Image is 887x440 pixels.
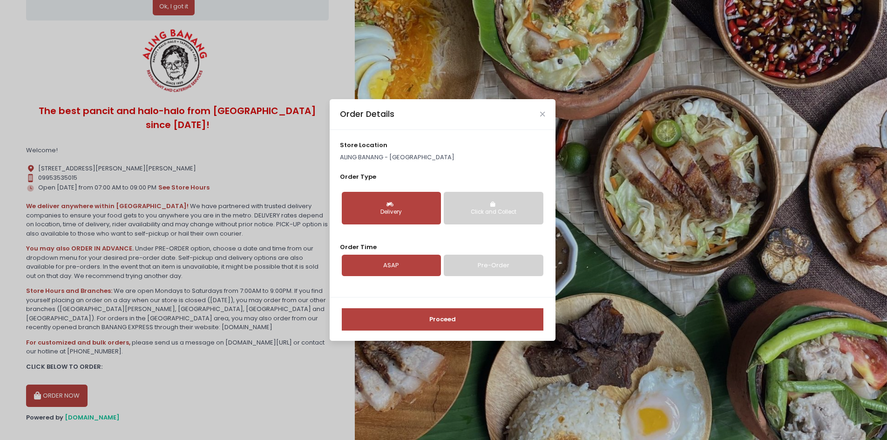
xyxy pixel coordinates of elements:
span: Order Type [340,172,376,181]
div: Delivery [348,208,434,217]
span: Order Time [340,243,377,251]
a: ASAP [342,255,441,276]
button: Click and Collect [444,192,543,224]
div: Click and Collect [450,208,536,217]
button: Delivery [342,192,441,224]
button: Close [540,112,545,116]
p: ALING BANANG - [GEOGRAPHIC_DATA] [340,153,545,162]
a: Pre-Order [444,255,543,276]
span: store location [340,141,387,149]
button: Proceed [342,308,543,331]
div: Order Details [340,108,394,120]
